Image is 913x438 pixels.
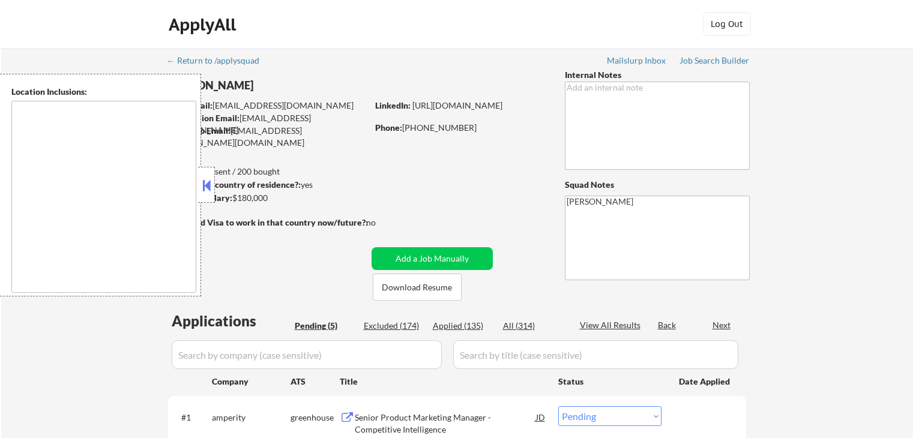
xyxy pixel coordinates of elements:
div: Applied (135) [433,320,493,332]
div: ATS [291,376,340,388]
div: [EMAIL_ADDRESS][DOMAIN_NAME] [169,100,367,112]
div: ApplyAll [169,14,240,35]
div: Status [558,370,661,392]
strong: Phone: [375,122,402,133]
button: Log Out [703,12,751,36]
a: Mailslurp Inbox [607,56,667,68]
strong: Will need Visa to work in that country now/future?: [168,217,368,227]
div: no [366,217,400,229]
div: greenhouse [291,412,340,424]
a: [URL][DOMAIN_NAME] [412,100,502,110]
div: #1 [181,412,202,424]
button: Add a Job Manually [372,247,493,270]
div: amperity [212,412,291,424]
div: Squad Notes [565,179,750,191]
div: [EMAIL_ADDRESS][PERSON_NAME][DOMAIN_NAME] [168,125,367,148]
input: Search by company (case sensitive) [172,340,442,369]
div: Applications [172,314,291,328]
div: $180,000 [167,192,367,204]
div: Job Search Builder [679,56,750,65]
input: Search by title (case sensitive) [453,340,738,369]
div: Senior Product Marketing Manager - Competitive Intelligence [355,412,536,435]
div: View All Results [580,319,644,331]
div: Excluded (174) [364,320,424,332]
strong: LinkedIn: [375,100,411,110]
div: 135 sent / 200 bought [167,166,367,178]
div: Date Applied [679,376,732,388]
div: ← Return to /applysquad [167,56,271,65]
div: [EMAIL_ADDRESS][DOMAIN_NAME] [169,112,367,136]
div: yes [167,179,364,191]
div: Location Inclusions: [11,86,196,98]
button: Download Resume [373,274,462,301]
div: [PERSON_NAME] [168,78,415,93]
div: Title [340,376,547,388]
div: JD [535,406,547,428]
div: [PHONE_NUMBER] [375,122,545,134]
div: Next [713,319,732,331]
div: Mailslurp Inbox [607,56,667,65]
div: All (314) [503,320,563,332]
div: Internal Notes [565,69,750,81]
strong: Can work in country of residence?: [167,179,301,190]
a: ← Return to /applysquad [167,56,271,68]
div: Pending (5) [295,320,355,332]
div: Back [658,319,677,331]
div: Company [212,376,291,388]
